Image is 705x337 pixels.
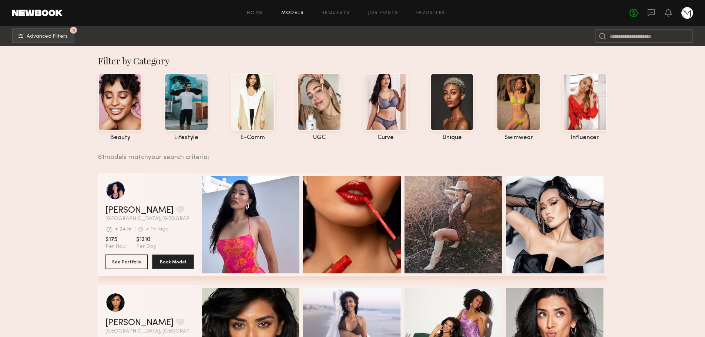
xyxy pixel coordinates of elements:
span: $1310 [136,236,156,243]
div: curve [364,135,408,141]
div: lifestyle [164,135,208,141]
a: Home [247,11,263,16]
span: [GEOGRAPHIC_DATA], [GEOGRAPHIC_DATA] [105,329,194,334]
span: Advanced Filters [27,34,68,39]
a: [PERSON_NAME] [105,319,174,327]
span: [GEOGRAPHIC_DATA], [GEOGRAPHIC_DATA] [105,216,194,222]
div: unique [430,135,474,141]
div: < 1hr ago [146,227,169,232]
div: UGC [297,135,341,141]
div: influencer [563,135,607,141]
a: Job Posts [368,11,399,16]
a: Requests [322,11,350,16]
span: Per Day [136,243,156,250]
a: [PERSON_NAME] [105,206,174,215]
div: e-comm [231,135,275,141]
div: < 24 hr [115,227,132,232]
div: beauty [98,135,142,141]
div: Filter by Category [98,55,607,67]
a: Favorites [416,11,446,16]
button: 5Advanced Filters [12,28,74,43]
a: Models [281,11,304,16]
span: $175 [105,236,127,243]
span: Per Hour [105,243,127,250]
div: swimwear [497,135,541,141]
div: 61 models match your search criteria: [98,145,601,161]
button: See Portfolio [105,255,148,269]
button: Book Model [152,255,194,269]
span: 5 [73,28,75,32]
